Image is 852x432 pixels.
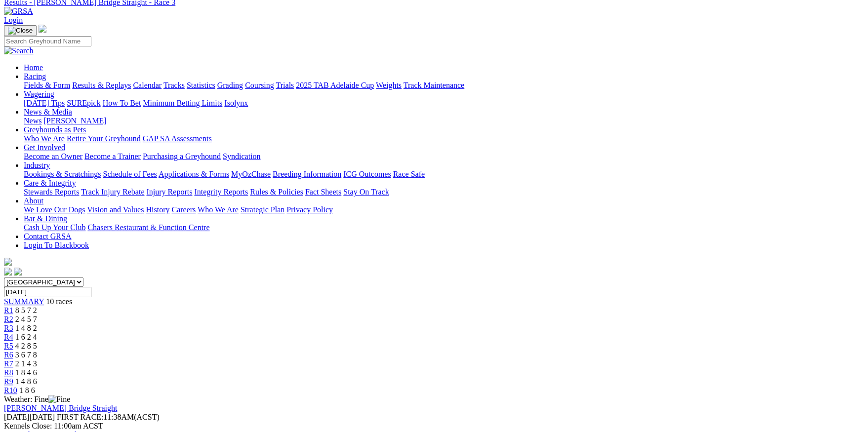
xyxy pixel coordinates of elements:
a: R10 [4,386,17,394]
a: Applications & Forms [159,170,229,178]
div: Care & Integrity [24,188,848,196]
img: logo-grsa-white.png [4,258,12,266]
a: 2025 TAB Adelaide Cup [296,81,374,89]
a: MyOzChase [231,170,271,178]
a: Bar & Dining [24,214,67,223]
a: [PERSON_NAME] [43,117,106,125]
img: logo-grsa-white.png [39,25,46,33]
a: Greyhounds as Pets [24,125,86,134]
a: Industry [24,161,50,169]
div: Get Involved [24,152,848,161]
a: Purchasing a Greyhound [143,152,221,160]
img: Fine [48,395,70,404]
input: Select date [4,287,91,297]
a: R6 [4,351,13,359]
a: Coursing [245,81,274,89]
a: Login To Blackbook [24,241,89,249]
a: Wagering [24,90,54,98]
a: Rules & Policies [250,188,303,196]
a: R7 [4,359,13,368]
a: Home [24,63,43,72]
a: We Love Our Dogs [24,205,85,214]
span: 2 1 4 3 [15,359,37,368]
a: GAP SA Assessments [143,134,212,143]
a: Fact Sheets [305,188,341,196]
a: R4 [4,333,13,341]
img: Search [4,46,34,55]
span: 8 5 7 2 [15,306,37,314]
img: GRSA [4,7,33,16]
a: Track Maintenance [404,81,464,89]
div: Greyhounds as Pets [24,134,848,143]
a: Become an Owner [24,152,82,160]
div: News & Media [24,117,848,125]
a: Minimum Betting Limits [143,99,222,107]
a: Login [4,16,23,24]
span: 11:38AM(ACST) [57,413,160,421]
span: R3 [4,324,13,332]
a: Statistics [187,81,215,89]
a: News & Media [24,108,72,116]
span: 2 4 5 7 [15,315,37,323]
a: Contact GRSA [24,232,71,240]
input: Search [4,36,91,46]
a: Syndication [223,152,260,160]
div: Bar & Dining [24,223,848,232]
a: Schedule of Fees [103,170,157,178]
span: 3 6 7 8 [15,351,37,359]
div: About [24,205,848,214]
a: ICG Outcomes [343,170,391,178]
img: Close [8,27,33,35]
a: Stay On Track [343,188,389,196]
span: Weather: Fine [4,395,70,403]
a: [PERSON_NAME] Bridge Straight [4,404,117,412]
span: 1 4 8 6 [15,377,37,386]
a: Fields & Form [24,81,70,89]
a: R5 [4,342,13,350]
a: Cash Up Your Club [24,223,85,232]
span: 1 8 4 6 [15,368,37,377]
div: Industry [24,170,848,179]
a: About [24,196,43,205]
span: [DATE] [4,413,55,421]
a: Race Safe [393,170,424,178]
a: Stewards Reports [24,188,79,196]
a: R1 [4,306,13,314]
a: R8 [4,368,13,377]
a: Retire Your Greyhound [67,134,141,143]
a: Trials [276,81,294,89]
a: How To Bet [103,99,141,107]
a: Careers [171,205,196,214]
a: R2 [4,315,13,323]
a: Calendar [133,81,162,89]
a: Integrity Reports [194,188,248,196]
a: R9 [4,377,13,386]
a: SUREpick [67,99,100,107]
span: 1 8 6 [19,386,35,394]
a: Breeding Information [273,170,341,178]
a: Become a Trainer [84,152,141,160]
a: Racing [24,72,46,80]
a: News [24,117,41,125]
a: History [146,205,169,214]
a: Weights [376,81,402,89]
a: Track Injury Rebate [81,188,144,196]
img: twitter.svg [14,268,22,275]
a: Isolynx [224,99,248,107]
a: Who We Are [198,205,239,214]
a: Strategic Plan [241,205,284,214]
a: Get Involved [24,143,65,152]
a: Chasers Restaurant & Function Centre [87,223,209,232]
a: Privacy Policy [286,205,333,214]
a: SUMMARY [4,297,44,306]
a: Injury Reports [146,188,192,196]
a: Grading [217,81,243,89]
